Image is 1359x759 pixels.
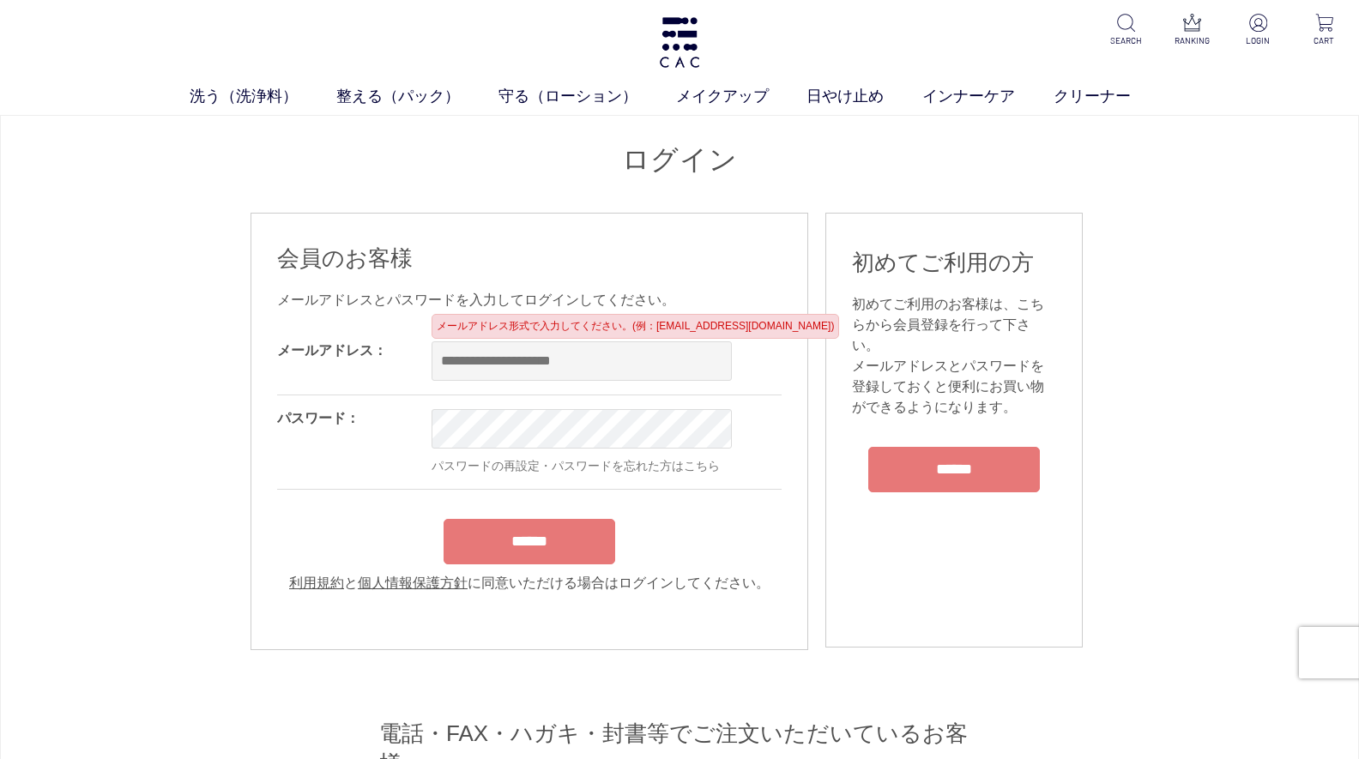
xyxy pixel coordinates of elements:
h1: ログイン [251,142,1108,178]
span: 会員のお客様 [277,245,413,271]
a: パスワードの再設定・パスワードを忘れた方はこちら [432,459,720,473]
a: RANKING [1171,14,1213,47]
a: 守る（ローション） [498,85,676,108]
a: クリーナー [1054,85,1169,108]
div: メールアドレスとパスワードを入力してログインしてください。 [277,290,782,310]
p: CART [1303,34,1345,47]
p: LOGIN [1237,34,1279,47]
img: logo [657,17,702,68]
div: と に同意いただける場合はログインしてください。 [277,573,782,593]
a: LOGIN [1237,14,1279,47]
a: インナーケア [922,85,1054,108]
span: 初めてご利用の方 [852,250,1034,275]
div: 初めてご利用のお客様は、こちらから会員登録を行って下さい。 メールアドレスとパスワードを登録しておくと便利にお買い物ができるようになります。 [852,294,1056,418]
label: パスワード： [277,411,359,425]
a: 個人情報保護方針 [358,575,468,590]
a: 利用規約 [289,575,344,590]
label: メールアドレス： [277,343,387,358]
a: 洗う（洗浄料） [190,85,336,108]
p: SEARCH [1105,34,1147,47]
a: 日やけ止め [806,85,922,108]
div: メールアドレス形式で入力してください。(例：[EMAIL_ADDRESS][DOMAIN_NAME]) [432,314,839,339]
a: メイクアップ [676,85,807,108]
a: SEARCH [1105,14,1147,47]
p: RANKING [1171,34,1213,47]
a: 整える（パック） [336,85,498,108]
a: CART [1303,14,1345,47]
